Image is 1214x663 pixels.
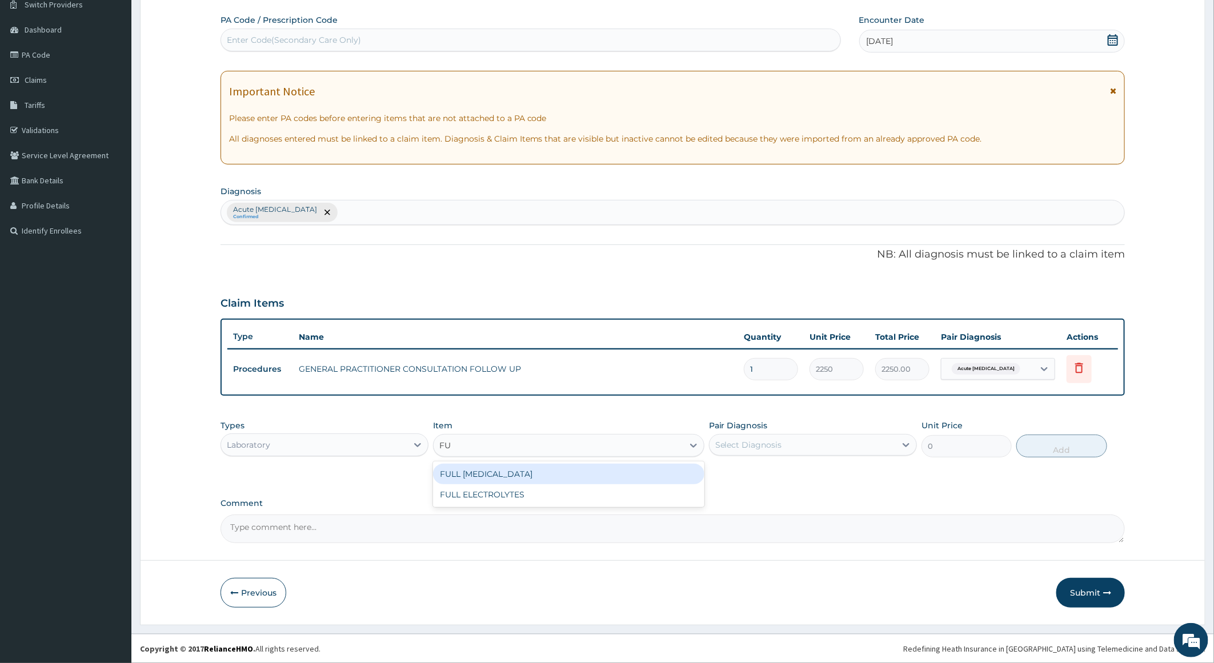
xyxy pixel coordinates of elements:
th: Actions [1061,326,1118,348]
label: Types [221,421,245,431]
img: d_794563401_company_1708531726252_794563401 [21,57,46,86]
th: Pair Diagnosis [935,326,1061,348]
label: PA Code / Prescription Code [221,14,338,26]
label: Item [433,420,452,431]
span: Acute [MEDICAL_DATA] [952,363,1020,375]
div: Laboratory [227,439,270,451]
th: Unit Price [804,326,870,348]
span: remove selection option [322,207,332,218]
div: Select Diagnosis [715,439,782,451]
label: Unit Price [921,420,963,431]
div: Enter Code(Secondary Care Only) [227,34,361,46]
span: Dashboard [25,25,62,35]
div: FULL [MEDICAL_DATA] [433,464,704,484]
th: Name [293,326,739,348]
label: Encounter Date [859,14,925,26]
th: Quantity [738,326,804,348]
p: Acute [MEDICAL_DATA] [233,205,317,214]
h1: Important Notice [229,85,315,98]
footer: All rights reserved. [131,634,1214,663]
th: Total Price [870,326,935,348]
h3: Claim Items [221,298,284,310]
button: Add [1016,435,1107,457]
strong: Copyright © 2017 . [140,644,255,654]
a: RelianceHMO [204,644,253,654]
span: Claims [25,75,47,85]
label: Diagnosis [221,186,261,197]
div: Chat with us now [59,64,192,79]
small: Confirmed [233,214,317,220]
span: [DATE] [867,35,894,47]
div: Minimize live chat window [187,6,215,33]
button: Previous [221,578,286,608]
td: Procedures [227,359,293,380]
label: Comment [221,499,1125,508]
button: Submit [1056,578,1125,608]
label: Pair Diagnosis [709,420,768,431]
p: All diagnoses entered must be linked to a claim item. Diagnosis & Claim Items that are visible bu... [229,133,1117,144]
div: Redefining Heath Insurance in [GEOGRAPHIC_DATA] using Telemedicine and Data Science! [903,643,1205,654]
p: Please enter PA codes before entering items that are not attached to a PA code [229,112,1117,124]
span: Tariffs [25,100,45,110]
th: Type [227,326,293,347]
span: We're online! [66,144,158,259]
div: FULL ELECTROLYTES [433,484,704,505]
textarea: Type your message and hit 'Enter' [6,312,218,352]
td: GENERAL PRACTITIONER CONSULTATION FOLLOW UP [293,357,739,380]
p: NB: All diagnosis must be linked to a claim item [221,247,1125,262]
